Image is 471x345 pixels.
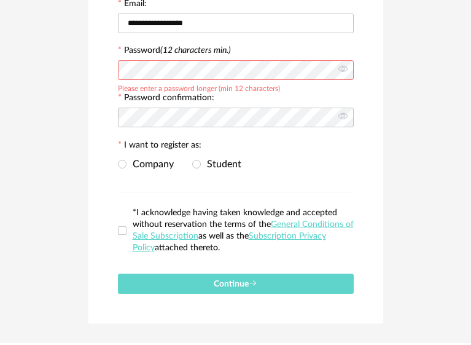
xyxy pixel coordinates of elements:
[127,159,174,169] span: Company
[118,141,201,152] label: I want to register as:
[214,280,257,288] span: Continue
[133,232,326,252] a: Subscription Privacy Policy
[118,93,214,105] label: Password confirmation:
[118,274,354,294] button: Continue
[118,82,280,92] div: Please enter a password longer (min 12 characters)
[124,46,231,55] label: Password
[201,159,241,169] span: Student
[133,208,354,252] span: *I acknowledge having taken knowledge and accepted without reservation the terms of the as well a...
[160,46,231,55] i: (12 characters min.)
[133,220,354,240] a: General Conditions of Sale Subscription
